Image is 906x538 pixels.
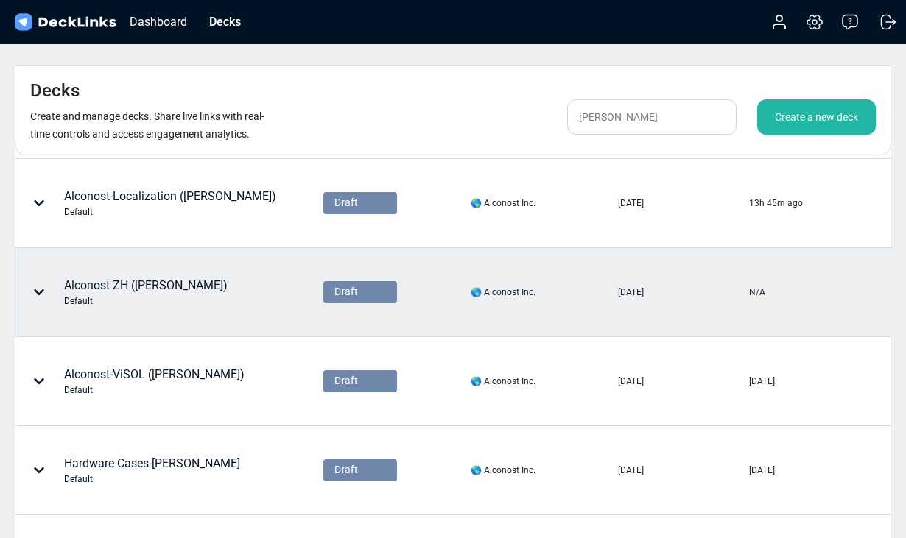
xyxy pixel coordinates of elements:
[757,99,876,135] div: Create a new deck
[749,464,775,477] div: [DATE]
[567,99,737,135] input: Search
[64,205,276,219] div: Default
[64,472,240,486] div: Default
[64,188,276,219] div: Alconost-Localization ([PERSON_NAME])
[64,294,228,308] div: Default
[471,464,535,477] div: 🌎 Alconost Inc.
[471,375,535,388] div: 🌎 Alconost Inc.
[334,373,358,389] span: Draft
[12,12,119,33] img: DeckLinks
[618,375,644,388] div: [DATE]
[30,80,80,102] h4: Decks
[749,375,775,388] div: [DATE]
[471,286,535,299] div: 🌎 Alconost Inc.
[618,286,644,299] div: [DATE]
[749,197,803,210] div: 13h 45m ago
[618,197,644,210] div: [DATE]
[64,366,245,397] div: Alconost-ViSOL ([PERSON_NAME])
[30,110,264,140] small: Create and manage decks. Share live links with real-time controls and access engagement analytics.
[618,464,644,477] div: [DATE]
[64,383,245,397] div: Default
[749,286,765,299] div: N/A
[334,462,358,478] span: Draft
[64,277,228,308] div: Alconost ZH ([PERSON_NAME])
[64,455,240,486] div: Hardware Cases-[PERSON_NAME]
[334,284,358,300] span: Draft
[202,13,248,31] div: Decks
[334,195,358,210] span: Draft
[122,13,194,31] div: Dashboard
[471,197,535,210] div: 🌎 Alconost Inc.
